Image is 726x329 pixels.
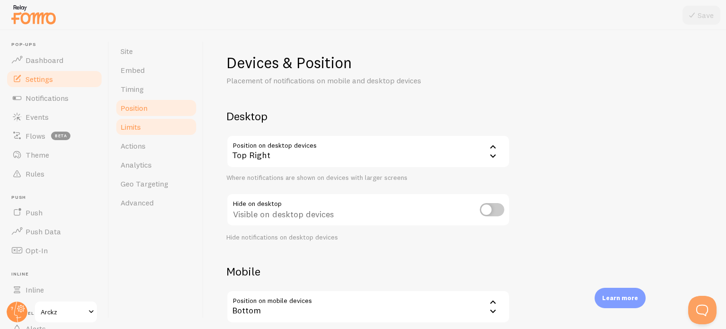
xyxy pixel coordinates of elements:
[26,93,69,103] span: Notifications
[51,132,70,140] span: beta
[26,246,48,255] span: Opt-In
[226,75,453,86] p: Placement of notifications on mobile and desktop devices
[121,65,145,75] span: Embed
[688,296,717,324] iframe: Help Scout Beacon - Open
[26,227,61,236] span: Push Data
[226,109,510,124] h2: Desktop
[115,155,198,174] a: Analytics
[6,145,103,164] a: Theme
[115,80,198,98] a: Timing
[226,290,510,323] div: Bottom
[26,208,43,217] span: Push
[115,193,198,212] a: Advanced
[121,84,144,94] span: Timing
[115,117,198,136] a: Limits
[226,135,510,168] div: Top Right
[26,169,44,178] span: Rules
[6,126,103,145] a: Flows beta
[115,98,198,117] a: Position
[115,136,198,155] a: Actions
[6,164,103,183] a: Rules
[6,51,103,70] a: Dashboard
[121,198,154,207] span: Advanced
[121,160,152,169] span: Analytics
[6,203,103,222] a: Push
[41,306,86,318] span: Arckz
[6,89,103,107] a: Notifications
[26,55,63,65] span: Dashboard
[11,195,103,201] span: Push
[602,293,638,302] p: Learn more
[6,241,103,260] a: Opt-In
[121,103,147,113] span: Position
[26,131,45,141] span: Flows
[26,285,44,294] span: Inline
[226,193,510,228] div: Visible on desktop devices
[6,107,103,126] a: Events
[226,264,510,279] h2: Mobile
[11,42,103,48] span: Pop-ups
[26,150,49,160] span: Theme
[115,42,198,61] a: Site
[595,288,646,308] div: Learn more
[11,271,103,277] span: Inline
[6,222,103,241] a: Push Data
[115,174,198,193] a: Geo Targeting
[115,61,198,80] a: Embed
[26,74,53,84] span: Settings
[6,70,103,89] a: Settings
[121,179,168,188] span: Geo Targeting
[10,2,57,27] img: fomo-relay-logo-orange.svg
[121,122,141,132] span: Limits
[121,141,146,151] span: Actions
[26,112,49,122] span: Events
[121,46,133,56] span: Site
[226,174,510,182] div: Where notifications are shown on devices with larger screens
[6,280,103,299] a: Inline
[226,233,510,242] div: Hide notifications on desktop devices
[226,53,510,72] h1: Devices & Position
[34,301,98,323] a: Arckz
